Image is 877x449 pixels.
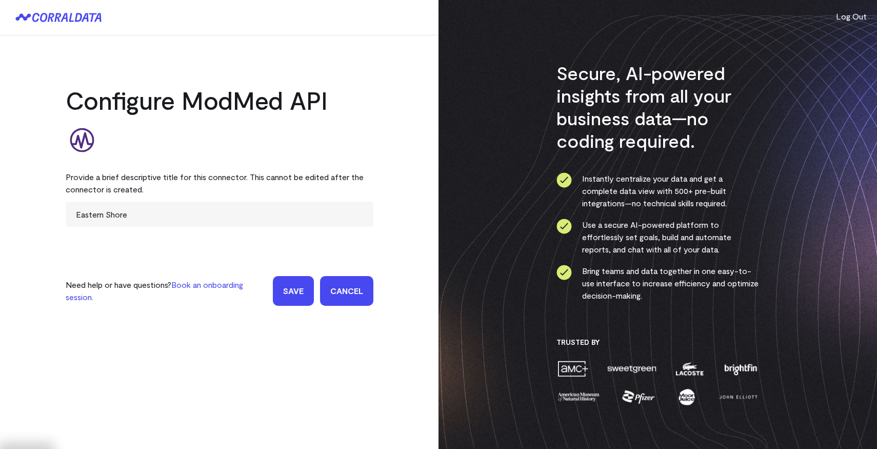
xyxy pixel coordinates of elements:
[556,172,572,188] img: ico-check-circle-4b19435c.svg
[556,338,759,347] h3: Trusted By
[66,85,373,115] h2: Configure ModMed API
[320,276,373,306] a: Cancel
[66,279,267,303] p: Need help or have questions?
[556,265,572,280] img: ico-check-circle-4b19435c.svg
[674,360,705,378] img: lacoste-7a6b0538.png
[66,165,373,202] div: Provide a brief descriptive title for this connector. This cannot be edited after the connector i...
[556,62,759,152] h3: Secure, AI-powered insights from all your business data—no coding required.
[556,265,759,302] li: Bring teams and data together in one easy-to-use interface to increase efficiency and optimize de...
[273,276,314,306] input: Save
[836,10,867,23] button: Log Out
[676,388,697,406] img: moon-juice-c312e729.png
[556,388,601,406] img: amnh-5afada46.png
[556,219,759,256] li: Use a secure AI-powered platform to effortlessly set goals, build and automate reports, and chat ...
[66,202,373,227] input: Enter title here...
[621,388,656,406] img: pfizer-e137f5fc.png
[556,219,572,234] img: ico-check-circle-4b19435c.svg
[717,388,759,406] img: john-elliott-25751c40.png
[722,360,759,378] img: brightfin-a251e171.png
[556,172,759,209] li: Instantly centralize your data and get a complete data view with 500+ pre-built integrations—no t...
[556,360,589,378] img: amc-0b11a8f1.png
[606,360,657,378] img: sweetgreen-1d1fb32c.png
[66,124,98,157] img: modmed-7d586e5d.svg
